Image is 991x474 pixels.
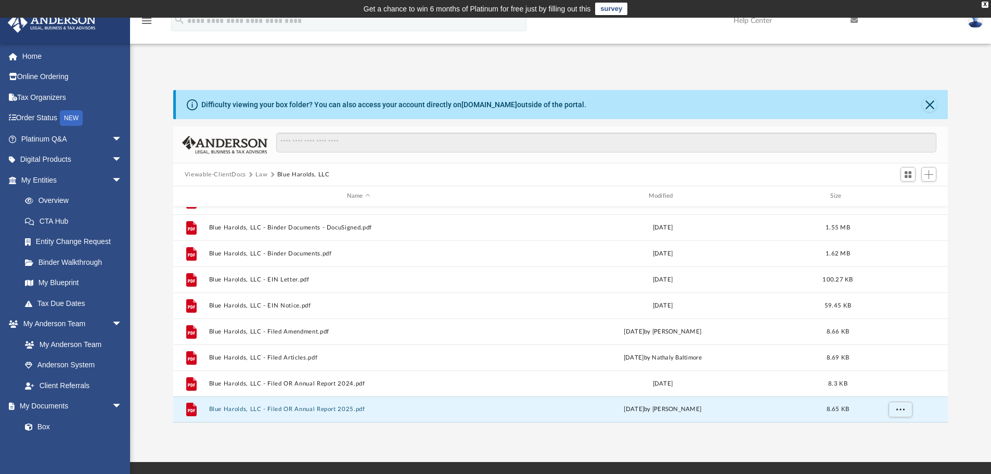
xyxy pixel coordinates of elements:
a: Order StatusNEW [7,108,138,129]
span: arrow_drop_down [112,129,133,150]
div: id [863,191,936,201]
div: id [178,191,204,201]
button: Blue Harolds, LLC - Binder Documents.pdf [209,250,508,257]
a: Meeting Minutes [15,437,133,458]
div: [DATE] [513,275,813,284]
a: Client Referrals [15,375,133,396]
i: menu [140,15,153,27]
div: [DATE] [513,249,813,258]
a: Digital Productsarrow_drop_down [7,149,138,170]
span: arrow_drop_down [112,396,133,417]
a: [DOMAIN_NAME] [461,100,517,109]
div: Difficulty viewing your box folder? You can also access your account directly on outside of the p... [201,99,586,110]
button: Blue Harolds, LLC - Binder Documents - DocuSigned.pdf [209,224,508,231]
a: Binder Walkthrough [15,252,138,273]
a: Home [7,46,138,67]
div: [DATE] by [PERSON_NAME] [513,405,813,414]
button: Blue Harolds, LLC - Filed Articles.pdf [209,354,508,361]
a: Box [15,416,127,437]
span: 1.62 MB [826,250,850,256]
span: 8.3 KB [828,380,847,386]
div: grid [173,207,948,422]
button: Viewable-ClientDocs [185,170,246,180]
a: Entity Change Request [15,232,138,252]
img: Anderson Advisors Platinum Portal [5,12,99,33]
div: [DATE] by Nathaly Baltimore [513,353,813,362]
div: close [982,2,988,8]
input: Search files and folders [276,133,936,152]
i: search [174,14,185,25]
span: 100.27 KB [822,276,853,282]
div: [DATE] [513,223,813,232]
div: [DATE] [513,379,813,388]
a: Tax Organizers [7,87,138,108]
a: My Blueprint [15,273,133,293]
span: arrow_drop_down [112,149,133,171]
span: arrow_drop_down [112,314,133,335]
a: menu [140,20,153,27]
button: Blue Harolds, LLC - EIN Notice.pdf [209,302,508,309]
button: Blue Harolds, LLC [277,170,330,180]
a: survey [595,3,627,15]
span: arrow_drop_down [112,170,133,191]
div: Size [817,191,858,201]
a: My Anderson Team [15,334,127,355]
button: Blue Harolds, LLC - Filed OR Annual Report 2024.pdf [209,380,508,387]
a: Online Ordering [7,67,138,87]
a: Overview [15,190,138,211]
button: Add [921,167,937,182]
a: Anderson System [15,355,133,376]
a: Tax Due Dates [15,293,138,314]
a: Platinum Q&Aarrow_drop_down [7,129,138,149]
img: User Pic [968,13,983,28]
button: Blue Harolds, LLC - Filed OR Annual Report 2025.pdf [209,406,508,413]
a: CTA Hub [15,211,138,232]
button: Blue Harolds, LLC - EIN Letter.pdf [209,276,508,283]
button: Close [922,97,937,112]
div: [DATE] [513,301,813,310]
button: Switch to Grid View [900,167,916,182]
a: My Documentsarrow_drop_down [7,396,133,417]
button: Law [255,170,267,180]
a: My Anderson Teamarrow_drop_down [7,314,133,335]
div: NEW [60,110,83,126]
span: 59.45 KB [825,302,851,308]
a: My Entitiesarrow_drop_down [7,170,138,190]
span: 8.69 KB [826,354,849,360]
div: Name [208,191,508,201]
span: 8.66 KB [826,328,849,334]
div: [DATE] by [PERSON_NAME] [513,327,813,336]
span: 1.55 MB [826,224,850,230]
span: 8.65 KB [826,406,849,412]
div: Modified [512,191,812,201]
div: Get a chance to win 6 months of Platinum for free just by filling out this [364,3,591,15]
button: Blue Harolds, LLC - Filed Amendment.pdf [209,328,508,335]
button: More options [888,402,912,417]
